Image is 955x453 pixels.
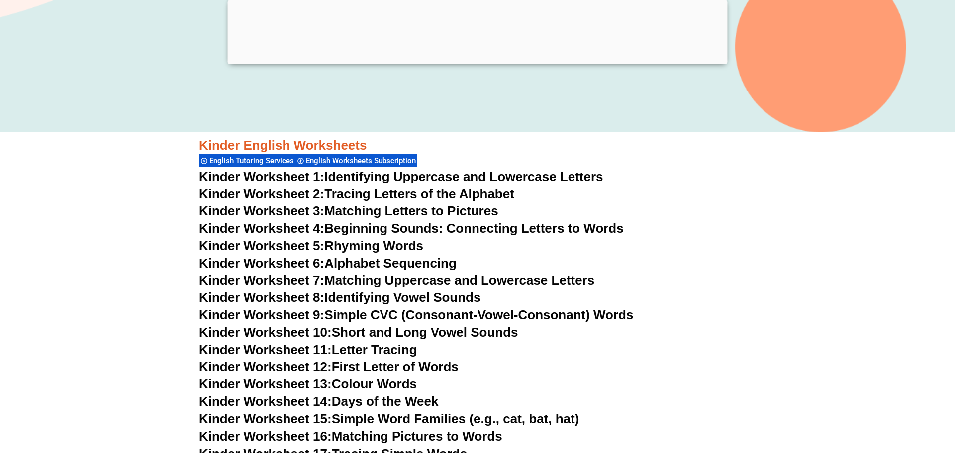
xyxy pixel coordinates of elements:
[199,360,459,374] a: Kinder Worksheet 12:First Letter of Words
[199,411,332,426] span: Kinder Worksheet 15:
[199,325,332,340] span: Kinder Worksheet 10:
[199,186,324,201] span: Kinder Worksheet 2:
[199,307,324,322] span: Kinder Worksheet 9:
[295,154,417,167] div: English Worksheets Subscription
[199,169,603,184] a: Kinder Worksheet 1:Identifying Uppercase and Lowercase Letters
[199,325,518,340] a: Kinder Worksheet 10:Short and Long Vowel Sounds
[199,203,498,218] a: Kinder Worksheet 3:Matching Letters to Pictures
[199,273,324,288] span: Kinder Worksheet 7:
[199,342,332,357] span: Kinder Worksheet 11:
[199,137,756,154] h3: Kinder English Worksheets
[199,203,324,218] span: Kinder Worksheet 3:
[199,376,332,391] span: Kinder Worksheet 13:
[199,394,438,409] a: Kinder Worksheet 14:Days of the Week
[306,156,419,165] span: English Worksheets Subscription
[199,256,457,271] a: Kinder Worksheet 6:Alphabet Sequencing
[199,429,502,444] a: Kinder Worksheet 16:Matching Pictures to Words
[199,290,480,305] a: Kinder Worksheet 8:Identifying Vowel Sounds
[199,290,324,305] span: Kinder Worksheet 8:
[199,221,624,236] a: Kinder Worksheet 4:Beginning Sounds: Connecting Letters to Words
[199,186,514,201] a: Kinder Worksheet 2:Tracing Letters of the Alphabet
[199,394,332,409] span: Kinder Worksheet 14:
[199,256,324,271] span: Kinder Worksheet 6:
[199,376,417,391] a: Kinder Worksheet 13:Colour Words
[209,156,297,165] span: English Tutoring Services
[199,169,324,184] span: Kinder Worksheet 1:
[199,238,423,253] a: Kinder Worksheet 5:Rhyming Words
[199,221,324,236] span: Kinder Worksheet 4:
[199,273,594,288] a: Kinder Worksheet 7:Matching Uppercase and Lowercase Letters
[199,360,332,374] span: Kinder Worksheet 12:
[199,429,332,444] span: Kinder Worksheet 16:
[905,405,955,453] iframe: Chat Widget
[199,154,295,167] div: English Tutoring Services
[199,342,417,357] a: Kinder Worksheet 11:Letter Tracing
[199,307,633,322] a: Kinder Worksheet 9:Simple CVC (Consonant-Vowel-Consonant) Words
[199,238,324,253] span: Kinder Worksheet 5:
[199,411,579,426] a: Kinder Worksheet 15:Simple Word Families (e.g., cat, bat, hat)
